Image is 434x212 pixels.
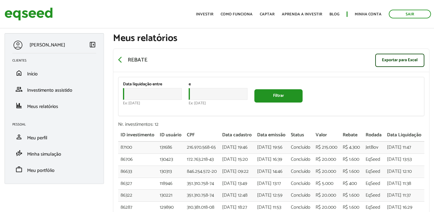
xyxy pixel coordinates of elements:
th: Data emissão [255,129,288,141]
img: EqSeed [5,6,53,22]
a: finance_modeMinha simulação [12,150,96,157]
td: R$ 400 [340,178,363,190]
td: R$ 20.000 [313,153,340,166]
th: Status [288,129,313,141]
th: ID investimento [118,129,157,141]
td: [DATE] 19:46 [220,141,255,153]
th: Valor [313,129,340,141]
span: work [15,166,23,173]
td: 87100 [118,141,157,153]
div: Ex: [DATE] [189,101,249,105]
td: R$ 215.000 [313,141,340,153]
li: Início [8,65,101,81]
td: [DATE] 11:38 [385,178,424,190]
td: 86706 [118,153,157,166]
td: [DATE] 13:49 [220,178,255,190]
h2: Pessoal [12,123,101,126]
a: Investir [196,12,213,16]
span: arrow_back_ios [118,56,125,63]
a: financeMeus relatórios [12,102,96,109]
span: Investimento assistido [27,86,72,94]
button: Filtrar [254,89,303,103]
td: Concluído [288,141,313,153]
div: Nr. investimentos: 12 [118,122,424,127]
td: [DATE] 12:59 [255,190,288,202]
p: Rebate [128,57,147,64]
span: home [15,69,23,77]
td: 86327 [118,178,157,190]
a: Sair [389,10,431,18]
td: Concluído [288,178,313,190]
td: 86633 [118,166,157,178]
a: Exportar para Excel [375,54,424,67]
td: 351.310.758-74 [184,178,220,190]
td: R$ 20.000 [313,166,340,178]
h1: Meus relatórios [113,33,429,44]
span: left_panel_close [89,41,96,48]
li: Meu portfólio [8,161,101,178]
h2: Clientes [12,59,101,62]
a: personMeu perfil [12,133,96,141]
td: 131686 [157,141,184,153]
td: [DATE] 12:48 [220,190,255,202]
td: R$ 1.600 [340,190,363,202]
span: Início [27,70,38,78]
div: Ex: [DATE] [123,101,183,105]
a: Aprenda a investir [282,12,322,16]
td: 172.763.218-43 [184,153,220,166]
td: 130423 [157,153,184,166]
li: Investimento assistido [8,81,101,97]
th: Data cadastro [220,129,255,141]
td: [DATE] 13:17 [255,178,288,190]
td: 130313 [157,166,184,178]
td: JetBov [363,141,384,153]
label: e [189,82,191,87]
td: R$ 1.600 [340,153,363,166]
a: arrow_back_ios [118,56,125,65]
td: [DATE] 11:47 [385,141,424,153]
span: Meus relatórios [27,103,58,111]
td: EqSeed [363,153,384,166]
td: Concluído [288,153,313,166]
label: Data liquidação entre [123,82,162,87]
span: group [15,86,23,93]
span: finance_mode [15,150,23,157]
th: Rebate [340,129,363,141]
td: 86322 [118,190,157,202]
p: [PERSON_NAME] [30,42,65,48]
td: R$ 4.300 [340,141,363,153]
td: 351.310.758-74 [184,190,220,202]
td: [DATE] 19:56 [255,141,288,153]
td: EqSeed [363,190,384,202]
th: ID usuário [157,129,184,141]
li: Minha simulação [8,145,101,161]
a: workMeu portfólio [12,166,96,173]
td: R$ 1.600 [340,166,363,178]
a: Blog [329,12,339,16]
td: 216.970.568-65 [184,141,220,153]
td: EqSeed [363,178,384,190]
span: finance [15,102,23,109]
td: 118946 [157,178,184,190]
td: [DATE] 12:10 [385,166,424,178]
td: EqSeed [363,166,384,178]
th: Rodada [363,129,384,141]
td: Concluído [288,190,313,202]
a: groupInvestimento assistido [12,86,96,93]
td: [DATE] 09:22 [220,166,255,178]
a: Minha conta [355,12,382,16]
a: Captar [260,12,275,16]
td: 846.254.572-20 [184,166,220,178]
td: [DATE] 16:39 [255,153,288,166]
th: CPF [184,129,220,141]
a: Colapsar menu [89,41,96,49]
td: [DATE] 11:37 [385,190,424,202]
td: R$ 5.000 [313,178,340,190]
td: [DATE] 13:53 [385,153,424,166]
td: 130221 [157,190,184,202]
li: Meus relatórios [8,97,101,114]
td: [DATE] 14:46 [255,166,288,178]
li: Meu perfil [8,129,101,145]
th: Data Liquidação [385,129,424,141]
span: person [15,133,23,141]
